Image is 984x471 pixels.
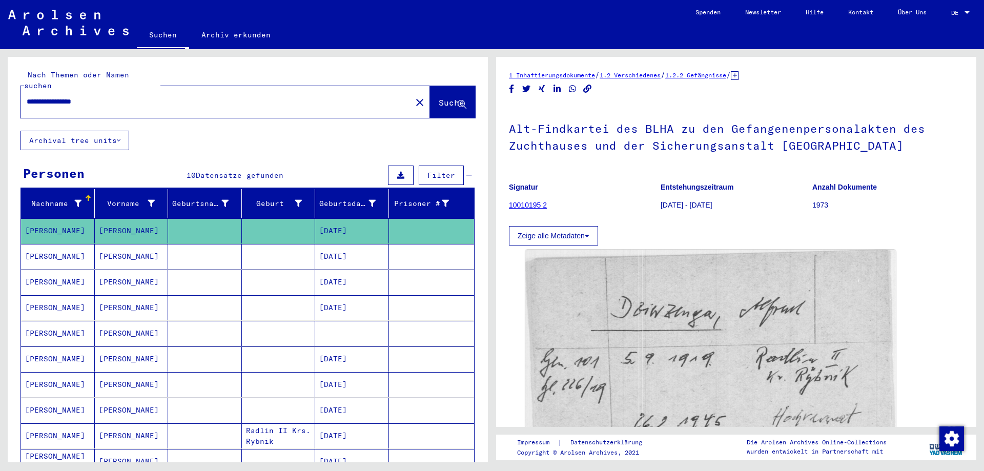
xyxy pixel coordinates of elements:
span: / [726,70,731,79]
mat-cell: [PERSON_NAME] [21,372,95,397]
mat-cell: [PERSON_NAME] [21,218,95,243]
h1: Alt-Findkartei des BLHA zu den Gefangenenpersonalakten des Zuchthauses und der Sicherungsanstalt ... [509,105,963,167]
div: Geburtsdatum [319,198,376,209]
span: / [595,70,600,79]
button: Zeige alle Metadaten [509,226,598,245]
b: Entstehungszeitraum [661,183,733,191]
p: [DATE] - [DATE] [661,200,812,211]
div: Vorname [99,195,168,212]
mat-cell: [DATE] [315,346,389,372]
button: Share on LinkedIn [552,83,563,95]
div: Prisoner # [393,198,449,209]
a: Archiv erkunden [189,23,283,47]
mat-cell: [PERSON_NAME] [21,423,95,448]
div: Geburtsname [172,198,229,209]
span: Datensätze gefunden [196,171,283,180]
p: Copyright © Arolsen Archives, 2021 [517,448,654,457]
span: Suche [439,97,464,108]
mat-cell: [DATE] [315,244,389,269]
mat-cell: Radlin II Krs. Rybnik [242,423,316,448]
button: Archival tree units [20,131,129,150]
mat-header-cell: Geburt‏ [242,189,316,218]
mat-cell: [PERSON_NAME] [21,270,95,295]
div: Vorname [99,198,155,209]
mat-cell: [DATE] [315,372,389,397]
button: Filter [419,166,464,185]
mat-cell: [PERSON_NAME] [95,295,169,320]
mat-cell: [PERSON_NAME] [21,321,95,346]
mat-cell: [PERSON_NAME] [21,346,95,372]
mat-header-cell: Nachname [21,189,95,218]
button: Suche [430,86,475,118]
mat-cell: [PERSON_NAME] [21,295,95,320]
mat-header-cell: Prisoner # [389,189,475,218]
img: Zustimmung ändern [939,426,964,451]
a: Suchen [137,23,189,49]
span: DE [951,9,962,16]
a: 1 Inhaftierungsdokumente [509,71,595,79]
button: Share on WhatsApp [567,83,578,95]
img: Arolsen_neg.svg [8,10,129,35]
mat-cell: [DATE] [315,398,389,423]
div: Geburtsname [172,195,241,212]
mat-cell: [DATE] [315,270,389,295]
button: Copy link [582,83,593,95]
div: Prisoner # [393,195,462,212]
a: 10010195 2 [509,201,547,209]
b: Anzahl Dokumente [812,183,877,191]
mat-cell: [PERSON_NAME] [21,244,95,269]
p: wurden entwickelt in Partnerschaft mit [747,447,887,456]
mat-cell: [PERSON_NAME] [95,423,169,448]
mat-cell: [PERSON_NAME] [95,270,169,295]
span: 10 [187,171,196,180]
mat-cell: [PERSON_NAME] [95,398,169,423]
div: Geburtsdatum [319,195,388,212]
mat-cell: [DATE] [315,295,389,320]
span: / [661,70,665,79]
mat-cell: [PERSON_NAME] [21,398,95,423]
div: Nachname [25,198,81,209]
mat-cell: [DATE] [315,423,389,448]
mat-header-cell: Vorname [95,189,169,218]
mat-cell: [PERSON_NAME] [95,244,169,269]
button: Clear [409,92,430,112]
mat-cell: [PERSON_NAME] [95,321,169,346]
div: Geburt‏ [246,198,302,209]
mat-cell: [PERSON_NAME] [95,346,169,372]
button: Share on Twitter [521,83,532,95]
div: Geburt‏ [246,195,315,212]
div: Zustimmung ändern [939,426,963,450]
a: Impressum [517,437,558,448]
div: Personen [23,164,85,182]
span: Filter [427,171,455,180]
p: 1973 [812,200,963,211]
button: Share on Facebook [506,83,517,95]
a: 1.2 Verschiedenes [600,71,661,79]
mat-cell: [DATE] [315,218,389,243]
div: | [517,437,654,448]
button: Share on Xing [537,83,547,95]
mat-label: Nach Themen oder Namen suchen [24,70,129,90]
mat-icon: close [414,96,426,109]
a: 1.2.2 Gefängnisse [665,71,726,79]
a: Datenschutzerklärung [562,437,654,448]
mat-cell: [PERSON_NAME] [95,218,169,243]
p: Die Arolsen Archives Online-Collections [747,438,887,447]
img: yv_logo.png [927,434,966,460]
mat-cell: [PERSON_NAME] [95,372,169,397]
mat-header-cell: Geburtsname [168,189,242,218]
b: Signatur [509,183,538,191]
div: Nachname [25,195,94,212]
mat-header-cell: Geburtsdatum [315,189,389,218]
